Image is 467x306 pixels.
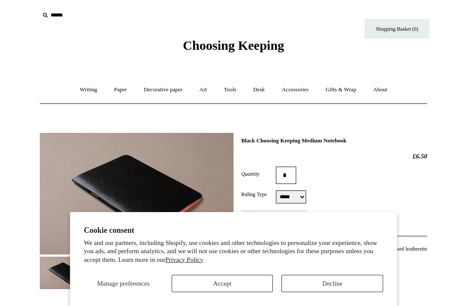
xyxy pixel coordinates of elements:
[241,137,427,144] h1: Black Choosing Keeping Medium Notebook
[274,78,317,101] a: Accessories
[183,38,284,52] span: Choosing Keeping
[84,275,163,292] button: Manage preferences
[192,78,214,101] a: Art
[241,190,276,198] label: Ruling Type
[106,78,135,101] a: Paper
[40,257,92,289] img: Black Choosing Keeping Medium Notebook
[241,170,276,178] label: Quantity
[72,78,105,101] a: Writing
[84,226,383,235] h2: Cookie consent
[281,275,383,292] button: Decline
[183,45,284,51] a: Choosing Keeping
[40,133,233,254] img: Black Choosing Keeping Medium Notebook
[172,275,273,292] button: Accept
[241,152,427,160] h2: £6.50
[136,78,190,101] a: Decorative paper
[246,78,273,101] a: Desk
[318,78,364,101] a: Gifts & Wrap
[97,280,150,287] span: Manage preferences
[165,256,203,263] a: Privacy Policy
[365,78,395,101] a: About
[216,78,244,101] a: Tools
[365,19,429,39] a: Shopping Basket (0)
[84,239,383,264] p: We and our partners, including Shopify, use cookies and other technologies to personalize your ex...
